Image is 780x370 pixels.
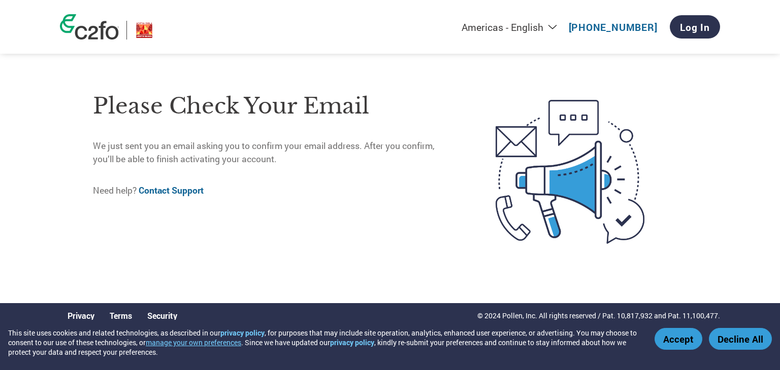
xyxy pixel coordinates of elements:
img: open-email [453,82,687,262]
a: Contact Support [139,184,204,196]
a: [PHONE_NUMBER] [569,21,658,33]
a: Terms [110,310,132,321]
a: privacy policy [220,328,265,338]
img: ABLBL [135,21,154,40]
a: privacy policy [330,338,374,347]
a: Security [147,310,177,321]
div: This site uses cookies and related technologies, as described in our , for purposes that may incl... [8,328,640,357]
a: Log In [670,15,720,39]
a: Privacy [68,310,94,321]
button: manage your own preferences [146,338,241,347]
h1: Please check your email [93,90,453,123]
p: We just sent you an email asking you to confirm your email address. After you confirm, you’ll be ... [93,139,453,166]
p: Need help? [93,184,453,197]
p: © 2024 Pollen, Inc. All rights reserved / Pat. 10,817,932 and Pat. 11,100,477. [477,310,720,321]
button: Accept [655,328,702,350]
img: c2fo logo [60,14,119,40]
button: Decline All [709,328,772,350]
